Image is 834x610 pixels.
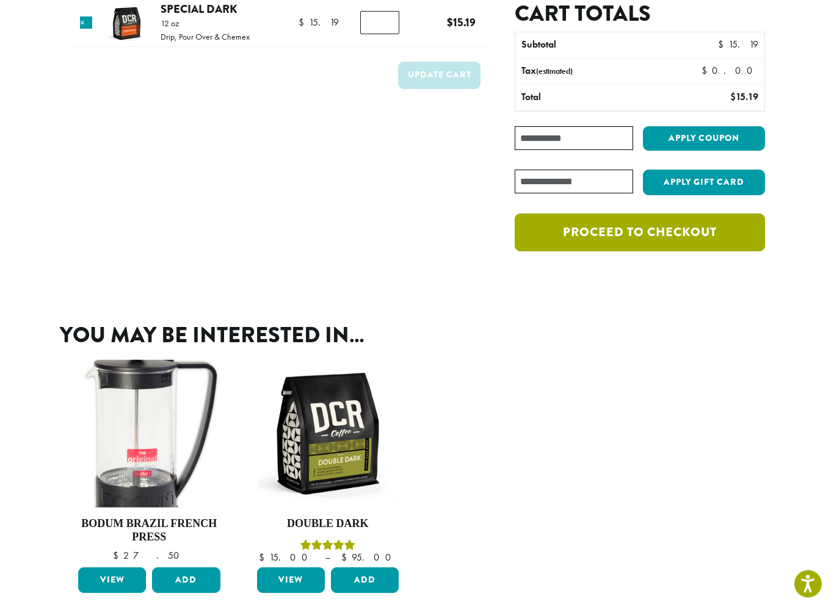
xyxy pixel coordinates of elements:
a: Remove this item [80,17,92,29]
th: Tax [515,59,692,85]
a: Double DarkRated 4.50 out of 5 [254,360,402,562]
span: $ [299,16,309,29]
p: 12 oz [161,20,250,28]
span: $ [341,551,352,564]
span: $ [113,550,123,562]
button: Update cart [398,62,480,90]
span: $ [730,91,736,104]
bdi: 0.00 [702,65,758,77]
bdi: 15.00 [259,551,313,564]
h4: Bodum Brazil French Press [75,518,223,544]
button: Apply Gift Card [643,170,765,196]
small: (estimated) [536,66,573,77]
img: Bodum-French-Press-300x300.png [75,360,223,508]
img: DCR-12oz-Double-Dark-Stock-scaled.png [254,360,402,508]
p: Drip, Pour Over & Chemex [161,33,250,41]
span: $ [702,65,712,77]
bdi: 27.50 [113,550,185,562]
h2: Cart totals [515,1,765,27]
bdi: 15.19 [299,16,339,29]
bdi: 95.00 [341,551,397,564]
th: Subtotal [515,33,665,59]
div: Rated 4.50 out of 5 [254,539,402,553]
a: Proceed to checkout [515,214,765,252]
span: – [325,551,330,564]
span: $ [447,15,453,31]
a: View [257,568,325,594]
h4: Double Dark [254,518,402,531]
bdi: 15.19 [730,91,758,104]
bdi: 15.19 [718,38,758,51]
button: Add [331,568,399,594]
th: Total [515,85,665,111]
input: Product quantity [360,12,399,35]
img: Special Dark [107,4,147,44]
a: View [78,568,146,594]
bdi: 15.19 [447,15,476,31]
a: Bodum Brazil French Press $27.50 [75,360,223,562]
button: Add [152,568,220,594]
h2: You may be interested in… [60,323,774,349]
a: Special Dark [161,1,237,18]
span: $ [259,551,269,564]
button: Apply coupon [643,127,765,152]
span: $ [718,38,728,51]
